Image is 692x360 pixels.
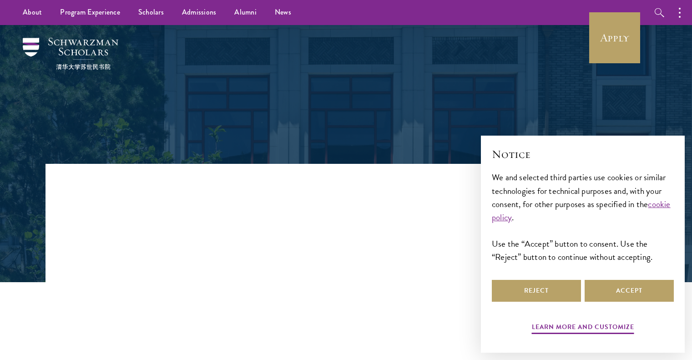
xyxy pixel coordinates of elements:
span: Share [433,174,457,184]
h2: Notice [492,147,674,162]
img: Schwarzman Scholars [23,38,118,70]
button: Reject [492,280,581,302]
a: News [110,196,124,205]
a: cookie policy [492,198,671,224]
button: Share [433,175,471,183]
a: Apply [589,12,640,63]
button: Accept [585,280,674,302]
a: Back to News [45,147,100,156]
div: We and selected third parties use cookies or similar technologies for technical purposes and, wit... [492,171,674,263]
button: Learn more and customize [532,321,634,335]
